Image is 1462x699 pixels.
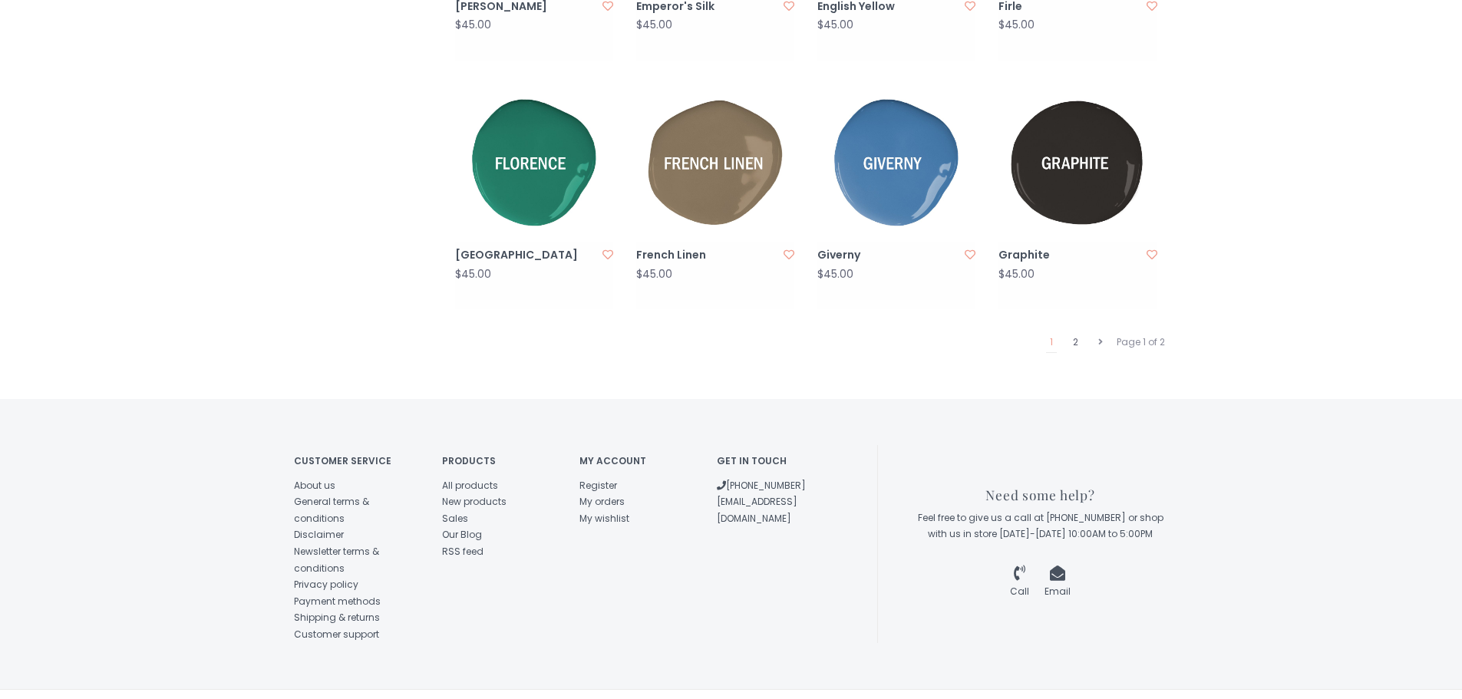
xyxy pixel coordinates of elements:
a: Register [579,479,617,492]
a: My wishlist [579,512,629,525]
a: Giverny [817,246,960,265]
a: About us [294,479,335,492]
h3: Need some help? [913,488,1169,503]
a: Graphite [998,246,1141,265]
div: $45.00 [817,269,853,280]
a: Add to wishlist [784,247,794,262]
h4: Customer service [294,456,420,466]
a: Payment methods [294,595,381,608]
a: 2 [1069,332,1082,352]
a: Add to wishlist [965,247,975,262]
a: My orders [579,495,625,508]
a: French Linen [636,246,779,265]
a: Disclaimer [294,528,344,541]
div: $45.00 [636,19,672,31]
a: Next page [1094,332,1107,352]
img: Annie Sloan® French Linen [636,84,794,242]
a: [PHONE_NUMBER] [717,479,806,492]
a: Call [1010,569,1029,598]
h4: Products [442,456,556,466]
a: RSS feed [442,545,483,558]
div: $45.00 [455,19,491,31]
a: Sales [442,512,468,525]
img: Annie Sloan® Giverny [817,84,975,242]
div: Page 1 of 2 [1113,332,1169,352]
div: $45.00 [455,269,491,280]
div: $45.00 [636,269,672,280]
a: Email [1045,569,1071,598]
img: Annie Sloan® Graphite [998,84,1157,242]
a: Customer support [294,628,379,641]
span: Feel free to give us a call at [PHONE_NUMBER] or shop with us in store [DATE]-[DATE] 10:00AM to 5... [918,511,1163,541]
a: Privacy policy [294,578,358,591]
a: All products [442,479,498,492]
h4: My account [579,456,694,466]
h4: Get in touch [717,456,831,466]
img: Annie Sloan® Florence [455,84,613,242]
div: $45.00 [998,19,1035,31]
a: [GEOGRAPHIC_DATA] [455,246,598,265]
a: New products [442,495,507,508]
a: General terms & conditions [294,495,369,525]
div: $45.00 [998,269,1035,280]
a: Shipping & returns [294,611,380,624]
a: Our Blog [442,528,482,541]
a: [EMAIL_ADDRESS][DOMAIN_NAME] [717,495,797,525]
div: $45.00 [817,19,853,31]
a: Newsletter terms & conditions [294,545,379,575]
a: Add to wishlist [1147,247,1157,262]
a: Add to wishlist [602,247,613,262]
a: 1 [1046,332,1057,353]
